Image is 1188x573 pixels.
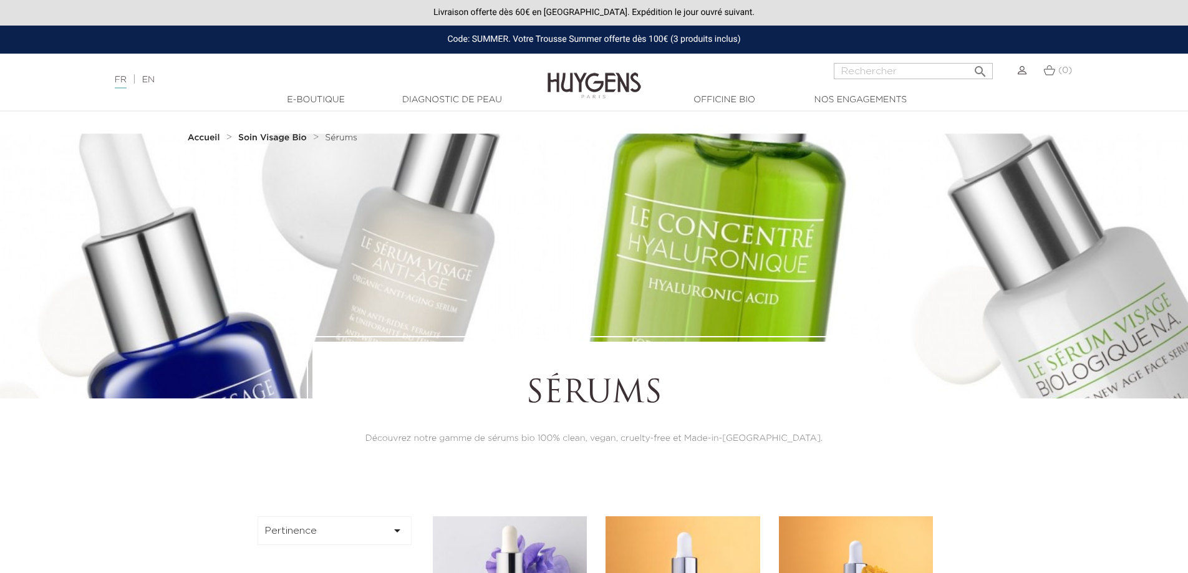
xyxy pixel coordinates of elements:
strong: Soin Visage Bio [238,133,307,142]
div: | [109,72,486,87]
a: Nos engagements [798,94,923,107]
a: FR [115,75,127,89]
a: Diagnostic de peau [390,94,514,107]
button:  [969,59,992,76]
span: (0) [1058,66,1072,75]
a: E-Boutique [254,94,379,107]
a: Accueil [188,133,223,143]
button: Pertinence [258,516,412,545]
input: Rechercher [834,63,993,79]
a: Soin Visage Bio [238,133,310,143]
p: Découvrez notre gamme de sérums bio 100% clean, vegan, cruelty-free et Made-in-[GEOGRAPHIC_DATA]. [347,432,841,445]
img: Huygens [548,52,641,100]
a: Officine Bio [662,94,787,107]
a: EN [142,75,155,84]
strong: Accueil [188,133,220,142]
a: Sérums [325,133,357,143]
span: Sérums [325,133,357,142]
h1: Sérums [347,376,841,413]
i:  [973,60,988,75]
i:  [390,523,405,538]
